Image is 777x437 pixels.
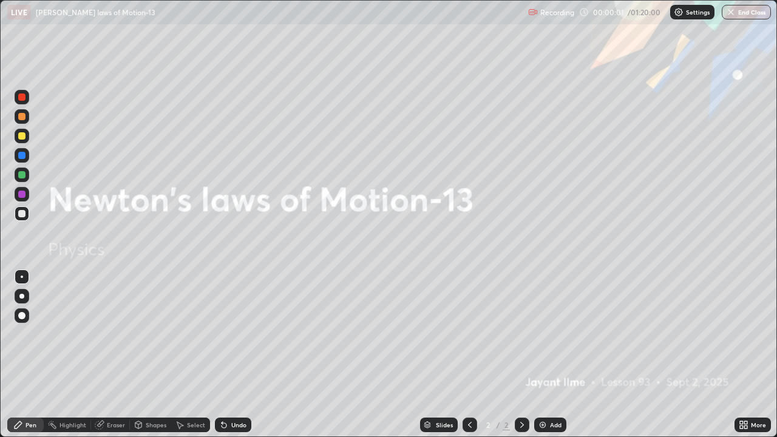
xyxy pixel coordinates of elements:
div: Highlight [59,422,86,428]
div: Pen [25,422,36,428]
div: Slides [436,422,453,428]
div: Eraser [107,422,125,428]
button: End Class [722,5,771,19]
img: add-slide-button [538,420,548,430]
div: Select [187,422,205,428]
div: Shapes [146,422,166,428]
p: Settings [686,9,710,15]
div: Undo [231,422,246,428]
img: end-class-cross [726,7,736,17]
div: Add [550,422,562,428]
div: More [751,422,766,428]
img: recording.375f2c34.svg [528,7,538,17]
div: 2 [482,421,494,429]
img: class-settings-icons [674,7,684,17]
p: Recording [540,8,574,17]
div: 2 [503,419,510,430]
p: [PERSON_NAME] laws of Motion-13 [36,7,155,17]
p: LIVE [11,7,27,17]
div: / [497,421,500,429]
